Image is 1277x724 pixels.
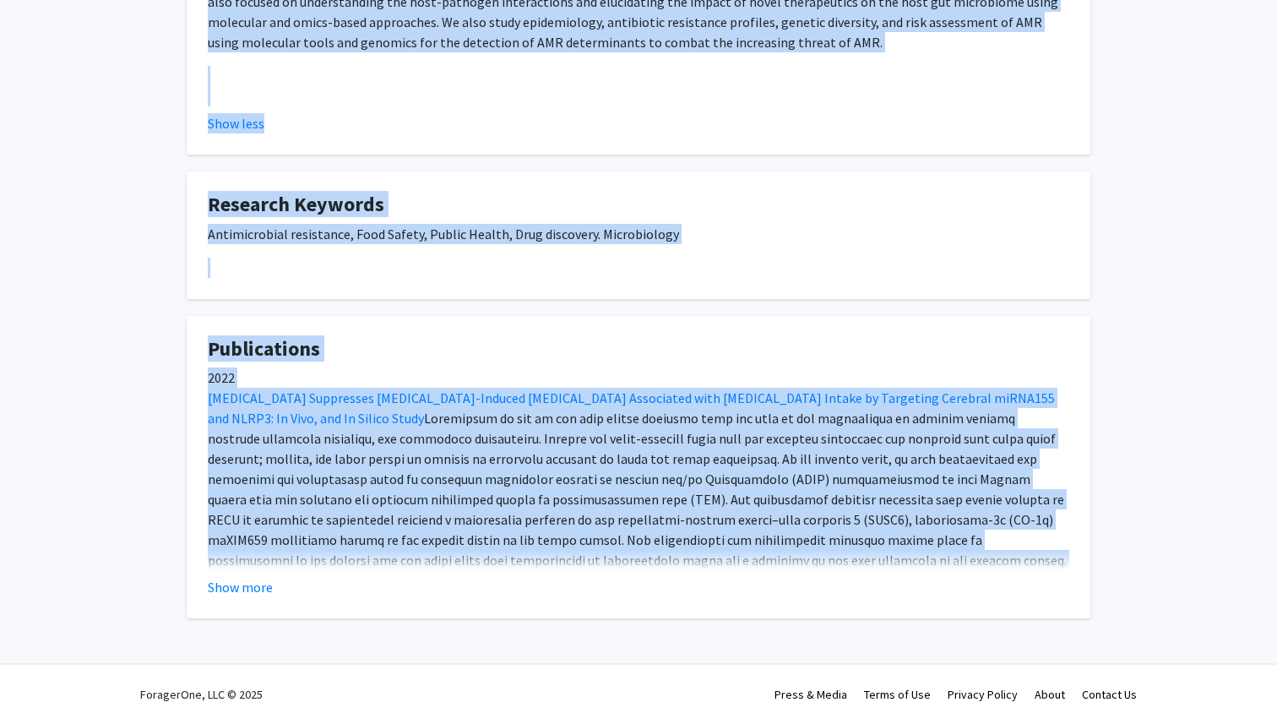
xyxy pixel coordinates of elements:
[208,113,264,133] button: Show less
[208,577,273,597] button: Show more
[774,687,847,702] a: Press & Media
[140,665,263,724] div: ForagerOne, LLC © 2025
[1035,687,1065,702] a: About
[208,389,1055,427] a: [MEDICAL_DATA] Suppresses [MEDICAL_DATA]-Induced [MEDICAL_DATA] Associated with [MEDICAL_DATA] In...
[864,687,931,702] a: Terms of Use
[948,687,1018,702] a: Privacy Policy
[1082,687,1137,702] a: Contact Us
[208,337,1069,362] h4: Publications
[208,193,1069,217] h4: Research Keywords
[208,224,1069,244] p: Antimicrobial resistance, Food Safety, Public Health, Drug discovery. Microbiology
[13,648,72,711] iframe: Chat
